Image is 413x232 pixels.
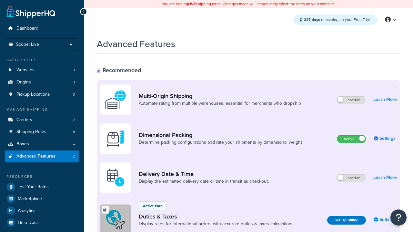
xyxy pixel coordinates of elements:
div: Resources [5,174,79,179]
label: Inactive [337,174,365,182]
span: 1 [74,67,75,73]
a: Multi-Origin Shipping [139,92,301,100]
strong: 227 days [304,17,320,23]
span: Dashboard [16,26,38,31]
a: Test Your Rates [5,181,79,193]
p: Active Plan [143,203,163,209]
span: Help Docs [18,220,39,226]
li: Origins [5,76,79,88]
label: Active [337,135,366,143]
a: Display rates for international orders with accurate duties & taxes calculations [139,221,294,227]
a: Set Up Billing [327,216,366,225]
span: 2 [73,154,75,159]
li: Pickup Locations [5,89,79,101]
span: Analytics [18,208,35,214]
a: Carriers2 [5,114,79,126]
a: Dimensional Packing [139,131,302,139]
a: Automate rating from multiple warehouses, essential for merchants who dropship [139,100,301,107]
span: 0 [73,92,75,97]
img: WatD5o0RtDAAAAAElFTkSuQmCC [104,88,127,111]
span: Pickup Locations [16,92,50,97]
a: Learn More [373,95,397,104]
a: Determine packing configurations and rate your shipments by dimensional weight [139,139,302,146]
li: Websites [5,64,79,76]
label: Inactive [337,96,365,104]
a: Boxes [5,138,79,150]
a: Shipping Rules [5,126,79,138]
span: Test Your Rates [18,184,49,190]
a: Pickup Locations0 [5,89,79,101]
div: Basic Setup [5,57,79,63]
a: Advanced Features2 [5,150,79,162]
a: Origins1 [5,76,79,88]
span: Shipping Rules [16,129,46,135]
span: Boxes [16,141,29,147]
span: Carriers [16,117,32,123]
li: Advanced Features [5,150,79,162]
img: gfkeb5ejjkALwAAAABJRU5ErkJggg== [104,166,127,189]
span: remaining on your Free Trial [304,17,370,23]
span: 2 [73,117,75,123]
a: Duties & Taxes [139,213,294,220]
a: Marketplace [5,193,79,205]
a: Delivery Date & Time [139,170,269,178]
span: Advanced Features [16,154,55,159]
a: Settings [374,215,397,224]
span: 1 [74,80,75,85]
div: Manage Shipping [5,107,79,112]
span: Scope: Live [16,42,39,47]
a: Help Docs [5,217,79,228]
span: Websites [16,67,35,73]
a: Analytics [5,205,79,217]
button: Open Resource Center [390,209,407,226]
a: Dashboard [5,23,79,34]
a: Settings [374,134,397,143]
span: Origins [16,80,31,85]
a: Learn More [373,173,397,182]
a: Display the estimated delivery date or time in transit as checkout. [139,178,269,185]
img: DTVBYsAAAAAASUVORK5CYII= [104,127,127,150]
span: Marketplace [18,196,42,202]
h1: Advanced Features [97,38,175,50]
li: Carriers [5,114,79,126]
b: LIVE [188,1,196,7]
div: Recommended [97,67,141,74]
a: Websites1 [5,64,79,76]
